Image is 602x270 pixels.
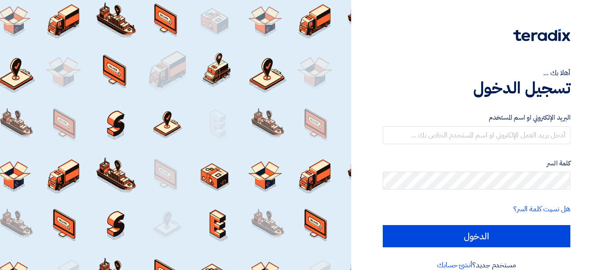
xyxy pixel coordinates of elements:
img: Teradix logo [513,29,570,41]
input: أدخل بريد العمل الإلكتروني او اسم المستخدم الخاص بك ... [383,126,570,144]
h1: تسجيل الدخول [383,78,570,98]
label: كلمة السر [383,158,570,169]
div: أهلا بك ... [383,68,570,78]
a: هل نسيت كلمة السر؟ [513,204,570,214]
input: الدخول [383,225,570,247]
label: البريد الإلكتروني او اسم المستخدم [383,113,570,123]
